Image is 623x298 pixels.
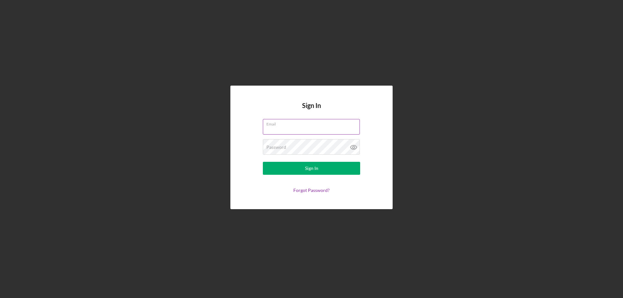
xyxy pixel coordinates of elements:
button: Sign In [263,162,360,175]
label: Email [266,119,360,126]
label: Password [266,145,286,150]
div: Sign In [305,162,318,175]
a: Forgot Password? [293,187,330,193]
h4: Sign In [302,102,321,119]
